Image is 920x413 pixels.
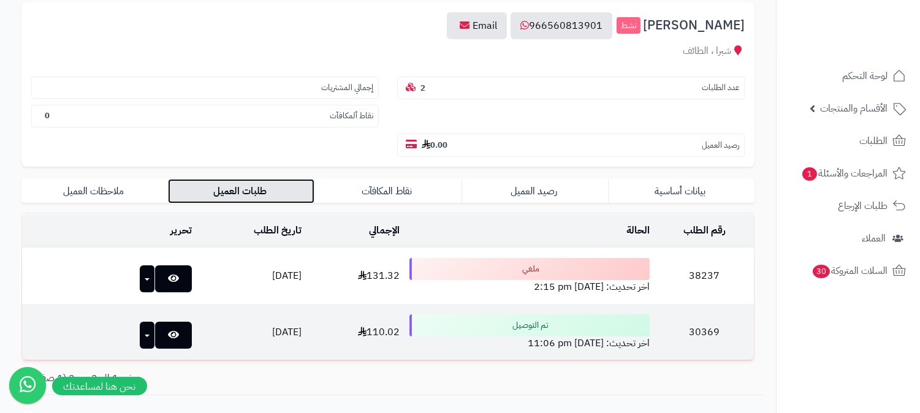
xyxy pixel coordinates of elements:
[702,82,739,94] small: عدد الطلبات
[168,179,314,203] a: طلبات العميل
[702,140,739,151] small: رصيد العميل
[12,371,388,385] div: عرض 1 إلى 2 من 2 (1 صفحات)
[45,110,50,121] b: 0
[801,165,888,182] span: المراجعات والأسئلة
[511,12,612,39] a: 966560813901
[608,179,755,203] a: بيانات أساسية
[784,61,913,91] a: لوحة التحكم
[655,305,754,360] td: 30369
[812,262,888,279] span: السلات المتروكة
[813,265,830,278] span: 30
[306,305,405,360] td: 110.02
[838,197,888,214] span: طلبات الإرجاع
[617,17,641,34] small: نشط
[422,139,447,151] b: 0.00
[859,132,888,150] span: الطلبات
[842,67,888,85] span: لوحة التحكم
[784,256,913,286] a: السلات المتروكة30
[447,12,507,39] a: Email
[306,214,405,248] td: الإجمالي
[21,179,168,203] a: ملاحظات العميل
[655,214,754,248] td: رقم الطلب
[837,34,908,60] img: logo-2.png
[862,230,886,247] span: العملاء
[22,214,197,248] td: تحرير
[197,214,306,248] td: تاريخ الطلب
[820,100,888,117] span: الأقسام والمنتجات
[321,82,373,94] small: إجمالي المشتريات
[784,126,913,156] a: الطلبات
[784,191,913,221] a: طلبات الإرجاع
[314,179,461,203] a: نقاط المكافآت
[784,159,913,188] a: المراجعات والأسئلة1
[784,224,913,253] a: العملاء
[655,248,754,304] td: 38237
[420,82,425,94] b: 2
[409,258,650,280] div: ملغي
[405,214,655,248] td: الحالة
[405,305,655,360] td: اخر تحديث: [DATE] 11:06 pm
[197,248,306,304] td: [DATE]
[409,314,650,336] div: تم التوصيل
[643,18,745,32] span: [PERSON_NAME]
[405,248,655,304] td: اخر تحديث: [DATE] 2:15 pm
[31,44,745,58] div: شبرا ، الطائف
[197,305,306,360] td: [DATE]
[462,179,608,203] a: رصيد العميل
[306,248,405,304] td: 131.32
[802,167,817,181] span: 1
[330,110,373,122] small: نقاط ألمكافآت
